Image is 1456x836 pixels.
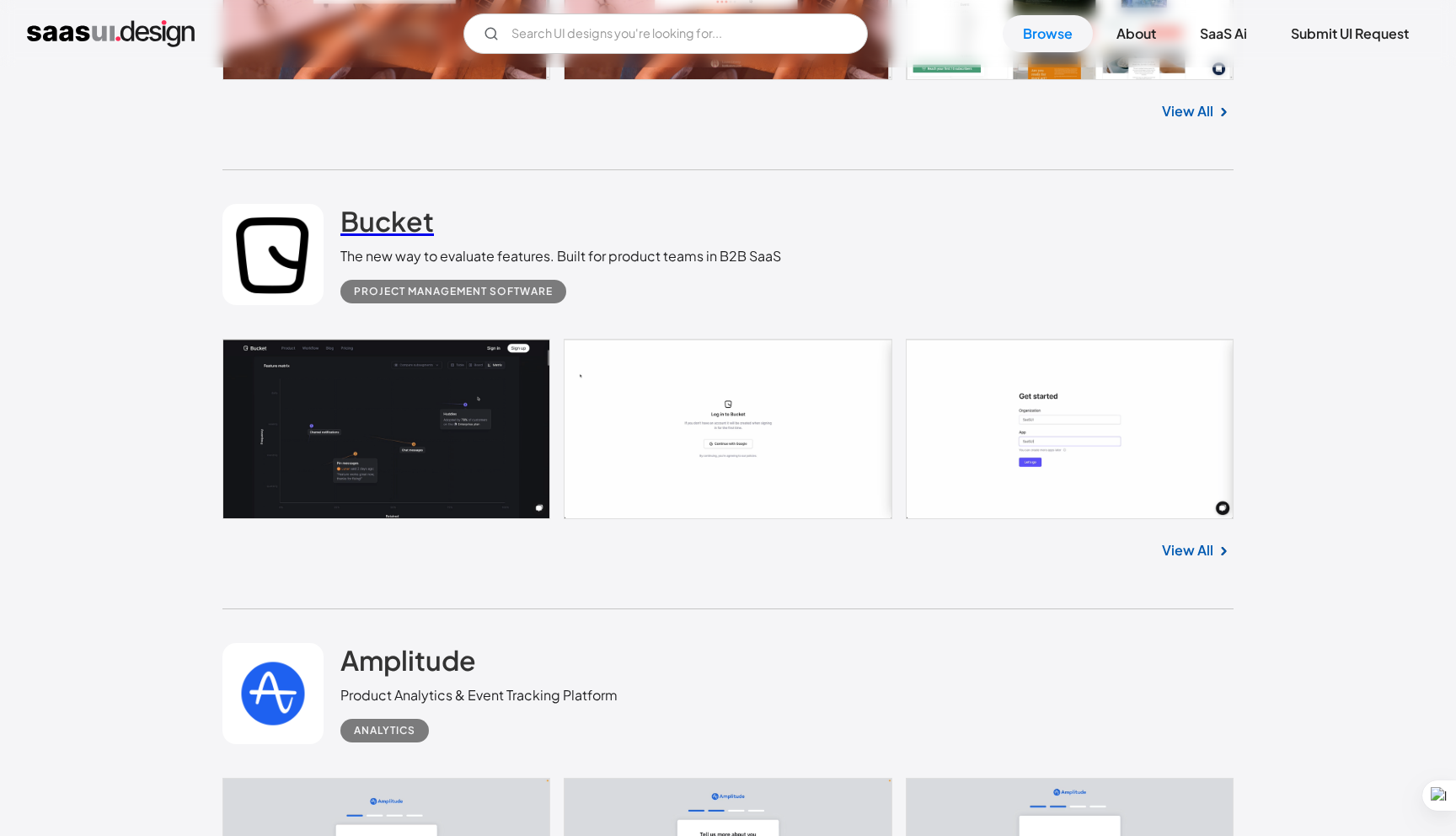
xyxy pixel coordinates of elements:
[1162,101,1213,121] a: View All
[463,13,868,54] form: Email Form
[1162,540,1213,560] a: View All
[340,643,476,685] a: Amplitude
[340,643,476,677] h2: Amplitude
[354,721,415,741] div: Analytics
[354,281,553,302] div: Project Management Software
[340,204,434,246] a: Bucket
[340,246,781,266] div: The new way to evaluate features. Built for product teams in B2B SaaS
[340,204,434,238] h2: Bucket
[27,20,195,47] a: home
[1096,15,1176,52] a: About
[1180,15,1267,52] a: SaaS Ai
[1003,15,1093,52] a: Browse
[340,685,618,705] div: Product Analytics & Event Tracking Platform
[463,13,868,54] input: Search UI designs you're looking for...
[1271,15,1429,52] a: Submit UI Request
